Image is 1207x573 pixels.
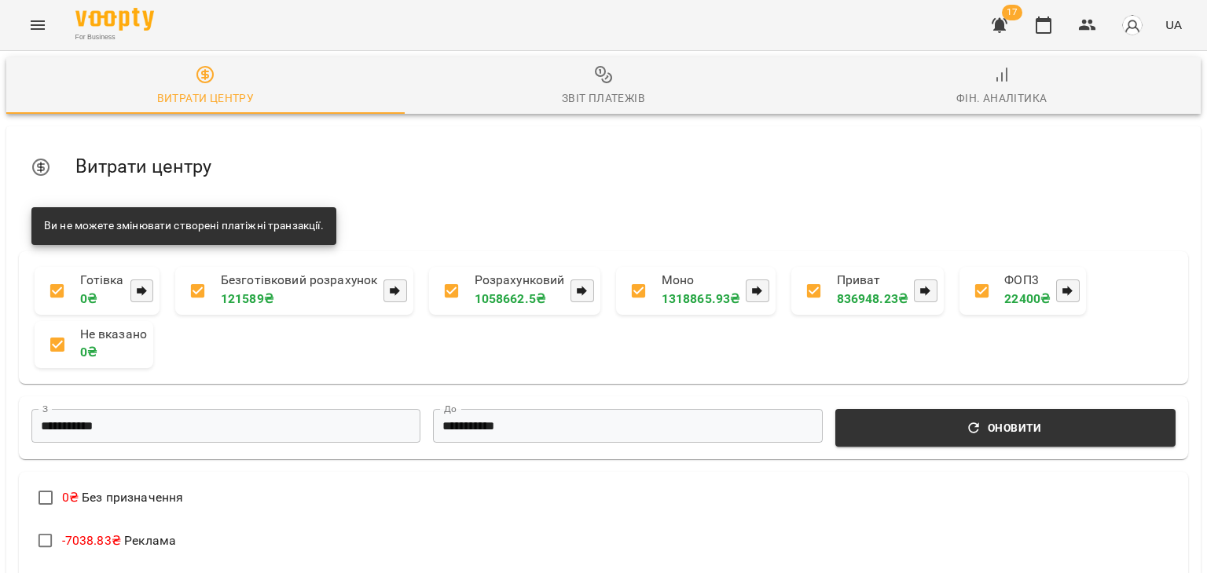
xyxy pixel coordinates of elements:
span: Без призначення [62,490,184,505]
p: 836948.23 ₴ [837,290,908,308]
p: 0 ₴ [80,343,147,362]
span: For Business [75,32,154,42]
span: Оновити [845,418,1166,437]
button: Оновити [835,409,1176,447]
img: avatar_s.png [1121,14,1143,36]
p: 0 ₴ [80,290,124,308]
div: Витрати центру [157,89,255,108]
p: Безготівковий розрахунок [221,273,378,288]
p: Приват [837,273,908,288]
p: Моно [662,273,740,288]
p: Розрахунковий [475,273,565,288]
span: -7038.83 ₴ [62,533,121,548]
div: Ви не можете змінювати створені платіжні транзакції. [44,212,324,240]
p: 22400 ₴ [1004,290,1050,308]
p: Готівка [80,273,124,288]
button: Menu [19,6,57,44]
img: Voopty Logo [75,8,154,31]
p: 1318865.93 ₴ [662,290,740,308]
button: UA [1159,10,1188,39]
div: Звіт платежів [562,89,645,108]
h5: Витрати центру [75,155,1176,179]
p: ФОП3 [1004,273,1050,288]
p: 121589 ₴ [221,290,378,308]
span: 17 [1002,5,1022,20]
p: 1058662.5 ₴ [475,290,565,308]
span: 0 ₴ [62,490,79,505]
p: Не вказано [80,327,147,342]
span: Реклама [62,533,177,548]
div: Фін. Аналітика [956,89,1047,108]
span: UA [1165,16,1182,33]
